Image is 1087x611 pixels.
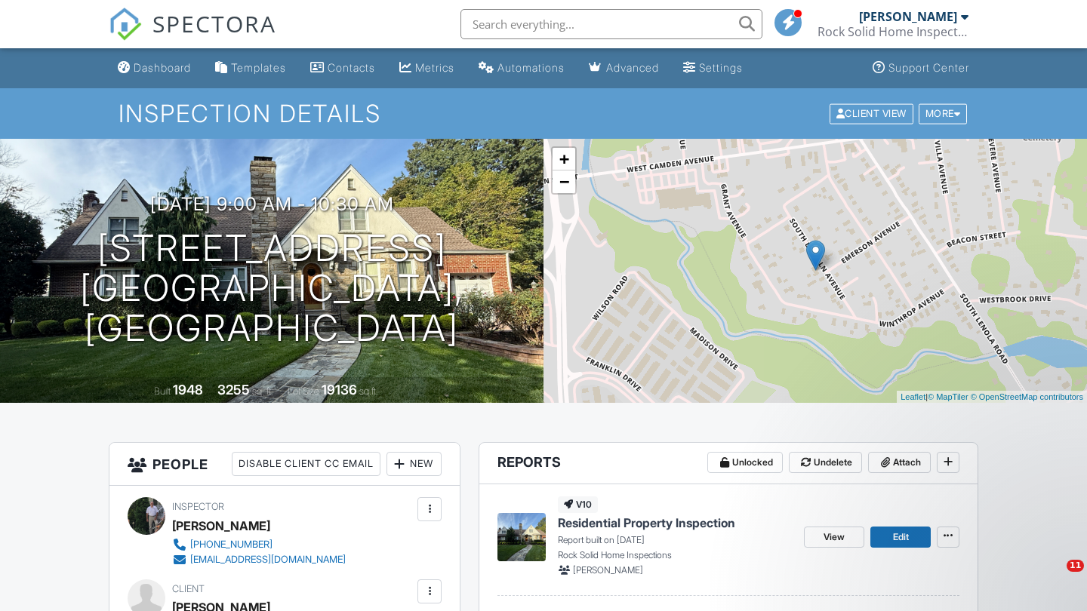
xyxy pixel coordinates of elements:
[328,61,375,74] div: Contacts
[209,54,292,82] a: Templates
[231,61,286,74] div: Templates
[699,61,743,74] div: Settings
[173,382,203,398] div: 1948
[859,9,957,24] div: [PERSON_NAME]
[172,552,346,567] a: [EMAIL_ADDRESS][DOMAIN_NAME]
[553,170,575,193] a: Zoom out
[415,61,454,74] div: Metrics
[971,392,1083,401] a: © OpenStreetMap contributors
[119,100,968,127] h1: Inspection Details
[252,385,273,397] span: sq. ft.
[172,514,270,537] div: [PERSON_NAME]
[172,583,205,594] span: Client
[818,24,968,39] div: Rock Solid Home Inspections, LLC
[217,382,250,398] div: 3255
[134,61,191,74] div: Dashboard
[919,103,968,124] div: More
[460,9,762,39] input: Search everything...
[322,382,357,398] div: 19136
[190,539,273,551] div: [PHONE_NUMBER]
[109,20,276,52] a: SPECTORA
[288,385,319,397] span: Lot Size
[109,8,142,41] img: The Best Home Inspection Software - Spectora
[1036,560,1072,596] iframe: Intercom live chat
[583,54,665,82] a: Advanced
[304,54,381,82] a: Contacts
[553,148,575,170] a: Zoom in
[901,392,925,401] a: Leaflet
[150,194,394,214] h3: [DATE] 9:00 am - 10:30 am
[606,61,659,74] div: Advanced
[393,54,460,82] a: Metrics
[473,54,571,82] a: Automations (Basic)
[867,54,975,82] a: Support Center
[928,392,968,401] a: © MapTiler
[1067,560,1084,572] span: 11
[172,501,224,512] span: Inspector
[190,554,346,566] div: [EMAIL_ADDRESS][DOMAIN_NAME]
[24,229,519,348] h1: [STREET_ADDRESS] [GEOGRAPHIC_DATA], [GEOGRAPHIC_DATA]
[497,61,565,74] div: Automations
[677,54,749,82] a: Settings
[830,103,913,124] div: Client View
[386,452,442,476] div: New
[359,385,378,397] span: sq.ft.
[172,537,346,552] a: [PHONE_NUMBER]
[888,61,969,74] div: Support Center
[109,443,460,486] h3: People
[154,385,171,397] span: Built
[232,452,380,476] div: Disable Client CC Email
[112,54,197,82] a: Dashboard
[828,107,917,118] a: Client View
[152,8,276,39] span: SPECTORA
[897,391,1087,404] div: |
